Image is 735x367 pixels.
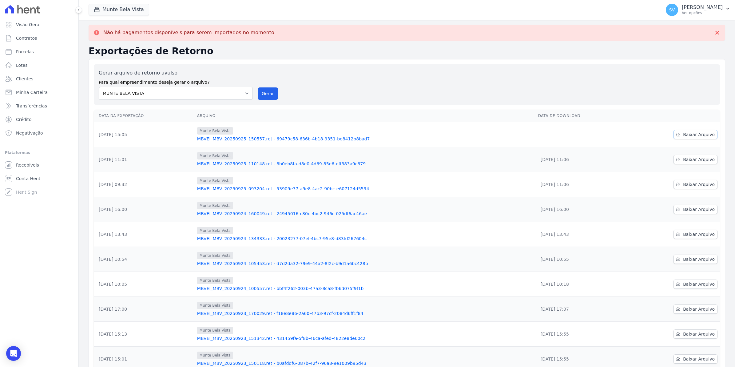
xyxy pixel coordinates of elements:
a: Baixar Arquivo [673,205,717,214]
span: Baixar Arquivo [683,306,715,312]
span: Conta Hent [16,175,40,182]
span: Negativação [16,130,43,136]
a: Baixar Arquivo [673,230,717,239]
p: Não há pagamentos disponíveis para serem importados no momento [103,30,274,36]
span: Munte Bela Vista [197,352,233,359]
span: Clientes [16,76,33,82]
td: [DATE] 13:43 [536,222,626,247]
span: Recebíveis [16,162,39,168]
td: [DATE] 10:54 [94,247,195,272]
span: SV [669,8,675,12]
th: Data da Exportação [94,110,195,122]
span: Munte Bela Vista [197,202,233,209]
span: Crédito [16,116,32,123]
button: Munte Bela Vista [89,4,149,15]
label: Para qual empreendimento deseja gerar o arquivo? [99,77,253,86]
td: [DATE] 09:32 [94,172,195,197]
a: Baixar Arquivo [673,329,717,339]
a: Minha Carteira [2,86,76,99]
div: Plataformas [5,149,73,156]
td: [DATE] 17:00 [94,297,195,322]
span: Baixar Arquivo [683,206,715,212]
span: Baixar Arquivo [683,256,715,262]
a: Parcelas [2,46,76,58]
p: [PERSON_NAME] [682,4,723,10]
td: [DATE] 16:00 [536,197,626,222]
td: [DATE] 10:18 [536,272,626,297]
a: MBVEI_MBV_20250924_100557.ret - bbf4f262-003b-47a3-8ca8-fb6d075f9f1b [197,285,533,292]
span: Baixar Arquivo [683,156,715,163]
a: Recebíveis [2,159,76,171]
a: Contratos [2,32,76,44]
div: Open Intercom Messenger [6,346,21,361]
a: Negativação [2,127,76,139]
span: Munte Bela Vista [197,252,233,259]
button: Gerar [258,87,278,100]
td: [DATE] 13:43 [94,222,195,247]
td: [DATE] 17:07 [536,297,626,322]
td: [DATE] 11:01 [94,147,195,172]
a: Visão Geral [2,18,76,31]
a: Baixar Arquivo [673,130,717,139]
a: Clientes [2,73,76,85]
td: [DATE] 10:05 [94,272,195,297]
td: [DATE] 16:00 [94,197,195,222]
span: Munte Bela Vista [197,152,233,159]
span: Baixar Arquivo [683,181,715,188]
td: [DATE] 11:06 [536,172,626,197]
a: MBVEI_MBV_20250925_093204.ret - 53909e37-a9e8-4ac2-90bc-e607124d5594 [197,186,533,192]
h2: Exportações de Retorno [89,46,725,57]
a: Baixar Arquivo [673,155,717,164]
a: Transferências [2,100,76,112]
a: Baixar Arquivo [673,354,717,364]
a: MBVEI_MBV_20250924_134333.ret - 20023277-07ef-4bc7-95e8-d83fd267604c [197,236,533,242]
th: Data de Download [536,110,626,122]
a: Baixar Arquivo [673,304,717,314]
a: Baixar Arquivo [673,280,717,289]
a: Conta Hent [2,172,76,185]
a: MBVEI_MBV_20250923_150118.ret - b0afddf6-087b-42f7-96a8-9e1009b95d43 [197,360,533,366]
th: Arquivo [195,110,536,122]
td: [DATE] 11:06 [536,147,626,172]
span: Minha Carteira [16,89,48,95]
a: MBVEI_MBV_20250924_160049.ret - 24945016-c80c-4bc2-946c-025df6ac46ae [197,211,533,217]
a: Baixar Arquivo [673,255,717,264]
td: [DATE] 10:55 [536,247,626,272]
span: Parcelas [16,49,34,55]
span: Transferências [16,103,47,109]
span: Baixar Arquivo [683,231,715,237]
a: Baixar Arquivo [673,180,717,189]
a: MBVEI_MBV_20250925_110148.ret - 8b0eb8fa-d8e0-4d69-85e6-eff383a9c679 [197,161,533,167]
label: Gerar arquivo de retorno avulso [99,69,253,77]
span: Munte Bela Vista [197,127,233,135]
td: [DATE] 15:05 [94,122,195,147]
span: Contratos [16,35,37,41]
span: Munte Bela Vista [197,227,233,234]
a: MBVEI_MBV_20250925_150557.ret - 69479c58-636b-4b18-9351-be8412b8bad7 [197,136,533,142]
button: SV [PERSON_NAME] Ver opções [661,1,735,18]
td: [DATE] 15:55 [536,322,626,347]
span: Visão Geral [16,22,41,28]
a: Lotes [2,59,76,71]
span: Baixar Arquivo [683,356,715,362]
span: Baixar Arquivo [683,131,715,138]
span: Munte Bela Vista [197,327,233,334]
span: Munte Bela Vista [197,277,233,284]
a: MBVEI_MBV_20250924_105453.ret - d7d2da32-79e9-44a2-8f2c-b9d1a6bc428b [197,260,533,267]
span: Lotes [16,62,28,68]
p: Ver opções [682,10,723,15]
a: MBVEI_MBV_20250923_151342.ret - 431459fa-5f8b-46ca-afed-4822e8de60c2 [197,335,533,341]
span: Munte Bela Vista [197,302,233,309]
span: Baixar Arquivo [683,281,715,287]
td: [DATE] 15:13 [94,322,195,347]
span: Munte Bela Vista [197,177,233,184]
a: MBVEI_MBV_20250923_170029.ret - f18e8e86-2a60-47b3-97cf-2084d6ff1f84 [197,310,533,317]
a: Crédito [2,113,76,126]
span: Baixar Arquivo [683,331,715,337]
